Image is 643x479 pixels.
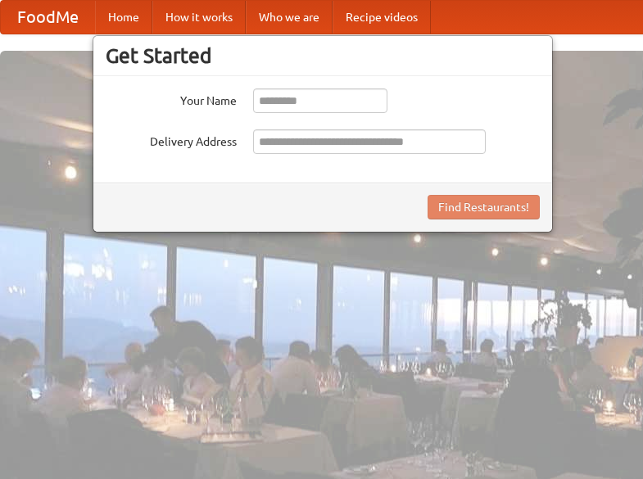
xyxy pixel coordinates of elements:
[428,195,540,219] button: Find Restaurants!
[1,1,95,34] a: FoodMe
[106,129,237,150] label: Delivery Address
[106,43,540,68] h3: Get Started
[95,1,152,34] a: Home
[333,1,431,34] a: Recipe videos
[152,1,246,34] a: How it works
[106,88,237,109] label: Your Name
[246,1,333,34] a: Who we are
